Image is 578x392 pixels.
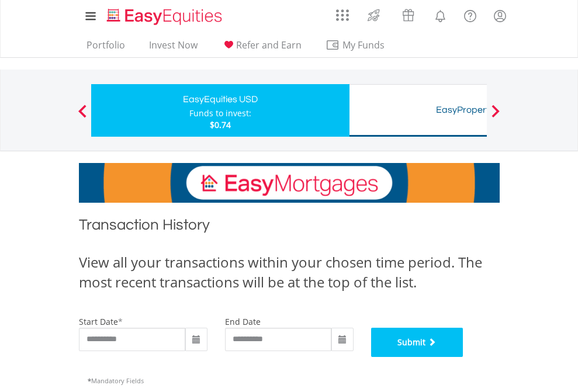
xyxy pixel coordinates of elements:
img: EasyEquities_Logo.png [105,7,227,26]
button: Next [484,110,507,122]
a: AppsGrid [328,3,357,22]
a: Vouchers [391,3,425,25]
img: vouchers-v2.svg [399,6,418,25]
a: FAQ's and Support [455,3,485,26]
img: EasyMortage Promotion Banner [79,163,500,203]
div: Funds to invest: [189,107,251,119]
span: My Funds [326,37,402,53]
div: View all your transactions within your chosen time period. The most recent transactions will be a... [79,252,500,293]
button: Submit [371,328,463,357]
div: EasyEquities USD [98,91,342,107]
a: Home page [102,3,227,26]
label: start date [79,316,118,327]
h1: Transaction History [79,214,500,241]
a: Portfolio [82,39,130,57]
img: thrive-v2.svg [364,6,383,25]
a: Invest Now [144,39,202,57]
span: Mandatory Fields [88,376,144,385]
label: end date [225,316,261,327]
a: Refer and Earn [217,39,306,57]
span: $0.74 [210,119,231,130]
img: grid-menu-icon.svg [336,9,349,22]
span: Refer and Earn [236,39,302,51]
a: My Profile [485,3,515,29]
button: Previous [71,110,94,122]
a: Notifications [425,3,455,26]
